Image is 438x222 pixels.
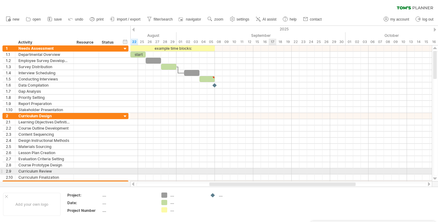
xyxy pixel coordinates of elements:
[46,15,64,23] a: save
[145,15,175,23] a: filter/search
[4,15,21,23] a: new
[219,193,252,198] div: ....
[6,52,15,57] div: 1.1
[237,17,249,21] span: settings
[18,52,70,57] div: Departmental Overview
[353,39,361,45] div: Thursday, 2 October 2025
[414,15,435,23] a: log out
[6,150,15,156] div: 2.6
[18,181,70,186] div: Content Creation
[292,39,299,45] div: Monday, 22 September 2025
[384,39,392,45] div: Wednesday, 8 October 2025
[102,208,154,213] div: ....
[18,174,70,180] div: Curriculum Finalization
[269,39,276,45] div: Wednesday, 17 September 2025
[6,119,15,125] div: 2.1
[102,193,154,198] div: ....
[199,76,215,82] div: ​
[299,39,307,45] div: Tuesday, 23 September 2025
[67,208,101,213] div: Project Number
[169,39,176,45] div: Friday, 29 August 2025
[170,193,204,198] div: ....
[6,125,15,131] div: 2.2
[330,39,338,45] div: Monday, 29 September 2025
[102,200,154,205] div: ....
[6,45,15,51] div: 1
[153,39,161,45] div: Wednesday, 27 August 2025
[6,113,15,119] div: 2
[117,17,140,21] span: import / export
[6,168,15,174] div: 2.9
[161,39,169,45] div: Thursday, 28 August 2025
[6,88,15,94] div: 1.7
[178,15,203,23] a: navigator
[138,39,146,45] div: Monday, 25 August 2025
[102,39,115,45] div: Status
[253,39,261,45] div: Monday, 15 September 2025
[18,125,70,131] div: Course Outline Development
[369,39,376,45] div: Monday, 6 October 2025
[6,95,15,100] div: 1.8
[75,17,83,21] span: undo
[261,39,269,45] div: Tuesday, 16 September 2025
[382,15,411,23] a: my account
[310,17,322,21] span: contact
[6,76,15,82] div: 1.5
[315,39,322,45] div: Thursday, 25 September 2025
[6,156,15,162] div: 2.7
[284,39,292,45] div: Friday, 19 September 2025
[361,39,369,45] div: Friday, 3 October 2025
[18,156,70,162] div: Evaluation Criteria Setting
[307,39,315,45] div: Wednesday, 24 September 2025
[390,17,409,21] span: my account
[6,162,15,168] div: 2.8
[302,15,324,23] a: contact
[186,17,201,21] span: navigator
[130,45,215,51] div: example time blocks:
[18,162,70,168] div: Course Prototype Design
[6,107,15,113] div: 1.10
[254,15,278,23] a: AI assist
[6,101,15,107] div: 1.9
[184,39,192,45] div: Tuesday, 2 September 2025
[262,17,276,21] span: AI assist
[281,15,298,23] a: help
[322,39,330,45] div: Friday, 26 September 2025
[422,17,433,21] span: log out
[214,17,223,21] span: zoom
[18,150,70,156] div: Lesson Plan Creation
[67,200,101,205] div: Date:
[6,138,15,143] div: 2.4
[67,193,101,198] div: Project:
[6,174,15,180] div: 2.10
[18,39,70,45] div: Activity
[18,107,70,113] div: Stakeholder Presentation
[338,39,345,45] div: Tuesday, 30 September 2025
[18,58,70,64] div: Employee Survey Development
[238,39,246,45] div: Thursday, 11 September 2025
[392,39,399,45] div: Thursday, 9 October 2025
[430,39,438,45] div: Thursday, 16 October 2025
[6,82,15,88] div: 1.6
[161,64,176,70] div: ​
[184,70,199,76] div: ​
[290,17,297,21] span: help
[228,15,251,23] a: settings
[130,52,146,57] div: start
[176,32,345,39] div: September 2025
[18,45,70,51] div: Needs Assessment
[18,113,70,119] div: Curriculum Design
[230,39,238,45] div: Wednesday, 10 September 2025
[422,39,430,45] div: Wednesday, 15 October 2025
[130,39,138,45] div: Friday, 22 August 2025
[154,17,173,21] span: filter/search
[6,64,15,70] div: 1.3
[18,76,70,82] div: Conducting Interviews
[18,101,70,107] div: Report Preparation
[6,58,15,64] div: 1.2
[223,39,230,45] div: Tuesday, 9 September 2025
[170,200,204,205] div: ....
[376,39,384,45] div: Tuesday, 7 October 2025
[146,58,161,64] div: ​
[276,39,284,45] div: Thursday, 18 September 2025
